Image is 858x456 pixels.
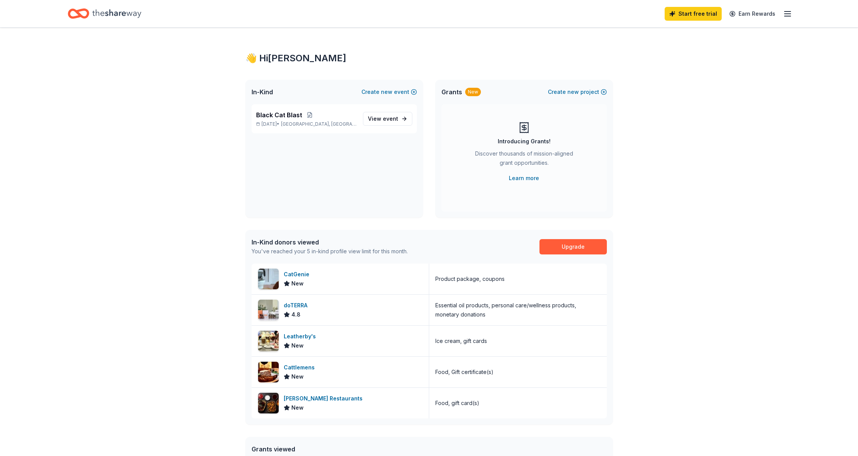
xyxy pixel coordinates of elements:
div: In-Kind donors viewed [252,238,408,247]
div: doTERRA [284,301,311,310]
div: New [465,88,481,96]
span: New [291,341,304,350]
img: Image for Bennett's Restaurants [258,393,279,413]
img: Image for doTERRA [258,300,279,320]
div: You've reached your 5 in-kind profile view limit for this month. [252,247,408,256]
span: Grants [441,87,462,97]
span: Black Cat Blast [256,110,302,120]
a: Home [68,5,141,23]
span: In-Kind [252,87,273,97]
div: Ice cream, gift cards [435,336,487,346]
span: new [567,87,579,97]
span: 4.8 [291,310,301,319]
img: Image for Leatherby's [258,331,279,351]
div: Essential oil products, personal care/wellness products, monetary donations [435,301,601,319]
span: [GEOGRAPHIC_DATA], [GEOGRAPHIC_DATA] [281,121,356,127]
div: Food, gift card(s) [435,399,479,408]
div: Discover thousands of mission-aligned grant opportunities. [472,149,576,171]
span: event [383,115,398,122]
img: Image for Cattlemens [258,362,279,382]
div: Food, Gift certificate(s) [435,367,494,377]
span: New [291,279,304,288]
span: New [291,403,304,412]
span: View [368,114,398,123]
button: Createnewproject [548,87,607,97]
a: View event [363,112,412,126]
img: Image for CatGenie [258,269,279,289]
div: Leatherby's [284,332,319,341]
div: CatGenie [284,270,312,279]
div: Introducing Grants! [498,137,551,146]
a: Upgrade [539,239,607,254]
a: Earn Rewards [725,7,780,21]
div: Product package, coupons [435,274,505,284]
div: 👋 Hi [PERSON_NAME] [245,52,613,64]
button: Createnewevent [361,87,417,97]
span: New [291,372,304,381]
span: new [381,87,392,97]
div: [PERSON_NAME] Restaurants [284,394,366,403]
a: Learn more [509,174,539,183]
div: Grants viewed [252,445,402,454]
a: Start free trial [665,7,722,21]
div: Cattlemens [284,363,318,372]
p: [DATE] • [256,121,357,127]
